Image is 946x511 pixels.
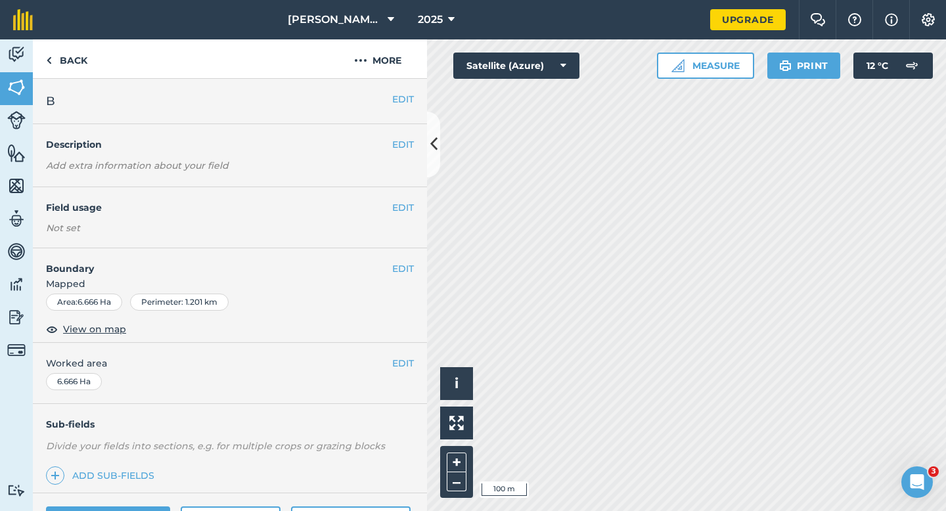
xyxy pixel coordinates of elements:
[392,261,414,276] button: EDIT
[33,39,101,78] a: Back
[7,176,26,196] img: svg+xml;base64,PHN2ZyB4bWxucz0iaHR0cDovL3d3dy53My5vcmcvMjAwMC9zdmciIHdpZHRoPSI1NiIgaGVpZ2h0PSI2MC...
[810,13,826,26] img: Two speech bubbles overlapping with the left bubble in the forefront
[867,53,888,79] span: 12 ° C
[7,45,26,64] img: svg+xml;base64,PD94bWwgdmVyc2lvbj0iMS4wIiBlbmNvZGluZz0idXRmLTgiPz4KPCEtLSBHZW5lcmF0b3I6IEFkb2JlIE...
[767,53,841,79] button: Print
[354,53,367,68] img: svg+xml;base64,PHN2ZyB4bWxucz0iaHR0cDovL3d3dy53My5vcmcvMjAwMC9zdmciIHdpZHRoPSIyMCIgaGVpZ2h0PSIyNC...
[392,200,414,215] button: EDIT
[288,12,382,28] span: [PERSON_NAME] & Sons
[46,53,52,68] img: svg+xml;base64,PHN2ZyB4bWxucz0iaHR0cDovL3d3dy53My5vcmcvMjAwMC9zdmciIHdpZHRoPSI5IiBoZWlnaHQ9IjI0Ii...
[671,59,685,72] img: Ruler icon
[328,39,427,78] button: More
[779,58,792,74] img: svg+xml;base64,PHN2ZyB4bWxucz0iaHR0cDovL3d3dy53My5vcmcvMjAwMC9zdmciIHdpZHRoPSIxOSIgaGVpZ2h0PSIyNC...
[901,466,933,498] iframe: Intercom live chat
[7,307,26,327] img: svg+xml;base64,PD94bWwgdmVyc2lvbj0iMS4wIiBlbmNvZGluZz0idXRmLTgiPz4KPCEtLSBHZW5lcmF0b3I6IEFkb2JlIE...
[657,53,754,79] button: Measure
[46,466,160,485] a: Add sub-fields
[46,160,229,171] em: Add extra information about your field
[46,137,414,152] h4: Description
[46,294,122,311] div: Area : 6.666 Ha
[33,277,427,291] span: Mapped
[920,13,936,26] img: A cog icon
[453,53,579,79] button: Satellite (Azure)
[7,242,26,261] img: svg+xml;base64,PD94bWwgdmVyc2lvbj0iMS4wIiBlbmNvZGluZz0idXRmLTgiPz4KPCEtLSBHZW5lcmF0b3I6IEFkb2JlIE...
[7,111,26,129] img: svg+xml;base64,PD94bWwgdmVyc2lvbj0iMS4wIiBlbmNvZGluZz0idXRmLTgiPz4KPCEtLSBHZW5lcmF0b3I6IEFkb2JlIE...
[7,143,26,163] img: svg+xml;base64,PHN2ZyB4bWxucz0iaHR0cDovL3d3dy53My5vcmcvMjAwMC9zdmciIHdpZHRoPSI1NiIgaGVpZ2h0PSI2MC...
[33,248,392,276] h4: Boundary
[46,92,55,110] span: B
[46,200,392,215] h4: Field usage
[51,468,60,483] img: svg+xml;base64,PHN2ZyB4bWxucz0iaHR0cDovL3d3dy53My5vcmcvMjAwMC9zdmciIHdpZHRoPSIxNCIgaGVpZ2h0PSIyNC...
[449,416,464,430] img: Four arrows, one pointing top left, one top right, one bottom right and the last bottom left
[46,373,102,390] div: 6.666 Ha
[7,341,26,359] img: svg+xml;base64,PD94bWwgdmVyc2lvbj0iMS4wIiBlbmNvZGluZz0idXRmLTgiPz4KPCEtLSBHZW5lcmF0b3I6IEFkb2JlIE...
[46,356,414,370] span: Worked area
[710,9,786,30] a: Upgrade
[447,453,466,472] button: +
[7,484,26,497] img: svg+xml;base64,PD94bWwgdmVyc2lvbj0iMS4wIiBlbmNvZGluZz0idXRmLTgiPz4KPCEtLSBHZW5lcmF0b3I6IEFkb2JlIE...
[13,9,33,30] img: fieldmargin Logo
[46,221,414,234] div: Not set
[130,294,229,311] div: Perimeter : 1.201 km
[928,466,939,477] span: 3
[418,12,443,28] span: 2025
[7,78,26,97] img: svg+xml;base64,PHN2ZyB4bWxucz0iaHR0cDovL3d3dy53My5vcmcvMjAwMC9zdmciIHdpZHRoPSI1NiIgaGVpZ2h0PSI2MC...
[46,321,58,337] img: svg+xml;base64,PHN2ZyB4bWxucz0iaHR0cDovL3d3dy53My5vcmcvMjAwMC9zdmciIHdpZHRoPSIxOCIgaGVpZ2h0PSIyNC...
[63,322,126,336] span: View on map
[7,209,26,229] img: svg+xml;base64,PD94bWwgdmVyc2lvbj0iMS4wIiBlbmNvZGluZz0idXRmLTgiPz4KPCEtLSBHZW5lcmF0b3I6IEFkb2JlIE...
[46,321,126,337] button: View on map
[392,356,414,370] button: EDIT
[33,417,427,432] h4: Sub-fields
[455,375,459,391] span: i
[847,13,863,26] img: A question mark icon
[46,440,385,452] em: Divide your fields into sections, e.g. for multiple crops or grazing blocks
[853,53,933,79] button: 12 °C
[899,53,925,79] img: svg+xml;base64,PD94bWwgdmVyc2lvbj0iMS4wIiBlbmNvZGluZz0idXRmLTgiPz4KPCEtLSBHZW5lcmF0b3I6IEFkb2JlIE...
[447,472,466,491] button: –
[885,12,898,28] img: svg+xml;base64,PHN2ZyB4bWxucz0iaHR0cDovL3d3dy53My5vcmcvMjAwMC9zdmciIHdpZHRoPSIxNyIgaGVpZ2h0PSIxNy...
[7,275,26,294] img: svg+xml;base64,PD94bWwgdmVyc2lvbj0iMS4wIiBlbmNvZGluZz0idXRmLTgiPz4KPCEtLSBHZW5lcmF0b3I6IEFkb2JlIE...
[392,137,414,152] button: EDIT
[392,92,414,106] button: EDIT
[440,367,473,400] button: i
